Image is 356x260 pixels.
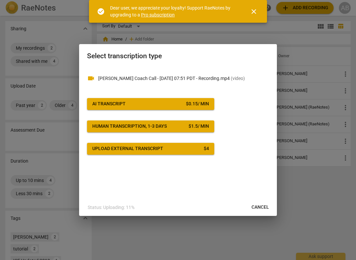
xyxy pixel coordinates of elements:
span: close [250,8,258,15]
span: videocam [87,74,95,82]
h2: Select transcription type [87,52,269,60]
span: check_circle [97,8,105,15]
div: Human transcription, 1-3 days [92,123,167,130]
button: Upload external transcript$4 [87,143,214,155]
button: Cancel [246,201,274,213]
div: Dear user, we appreciate your loyalty! Support RaeNotes by upgrading to a [110,5,238,18]
button: Human transcription, 1-3 days$1.5/ min [87,120,214,132]
span: Cancel [252,204,269,211]
div: $ 0.15 / min [186,101,209,107]
button: Close [246,4,262,19]
a: Pro subscription [141,12,175,17]
div: Upload external transcript [92,145,163,152]
div: $ 1.5 / min [189,123,209,130]
div: AI Transcript [92,101,126,107]
span: ( video ) [231,76,245,81]
p: Status: Uploading: 11% [88,204,134,211]
div: $ 4 [204,145,209,152]
button: AI Transcript$0.15/ min [87,98,214,110]
p: Catherine Coach Call - 2025-09-23 07:51 PDT - Recording.mp4(video) [98,75,269,82]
